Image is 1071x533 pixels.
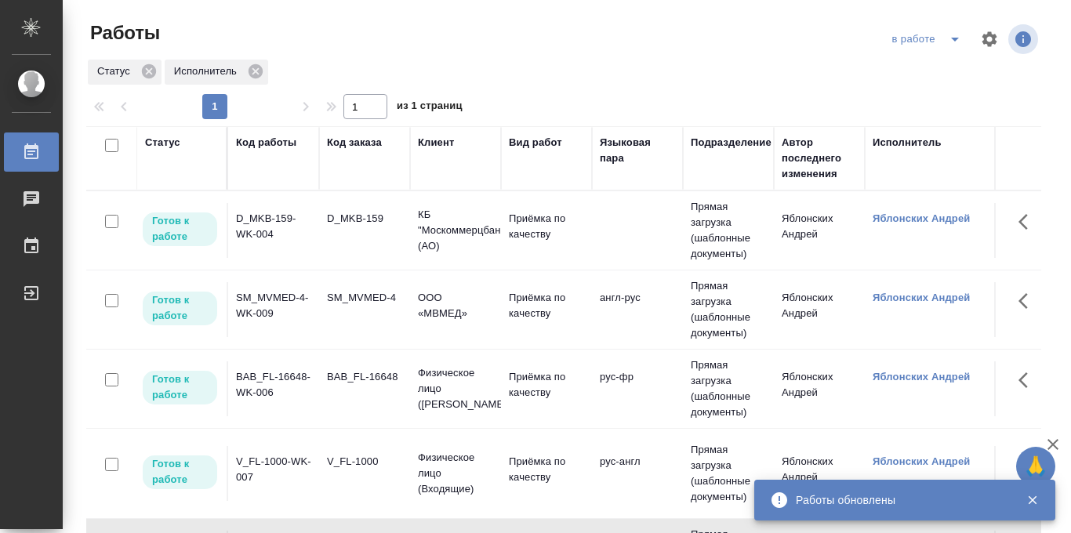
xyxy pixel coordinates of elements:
[97,63,136,79] p: Статус
[418,450,493,497] p: Физическое лицо (Входящие)
[152,372,208,403] p: Готов к работе
[600,135,675,166] div: Языковая пара
[509,369,584,401] p: Приёмка по качеству
[509,454,584,485] p: Приёмка по качеству
[418,290,493,321] p: ООО «МВМЕД»
[796,492,1003,508] div: Работы обновлены
[774,203,865,258] td: Яблонских Андрей
[228,361,319,416] td: BAB_FL-16648-WK-006
[1008,24,1041,54] span: Посмотреть информацию
[1016,493,1048,507] button: Закрыть
[873,135,942,150] div: Исполнитель
[691,135,771,150] div: Подразделение
[88,60,162,85] div: Статус
[509,290,584,321] p: Приёмка по качеству
[228,446,319,501] td: V_FL-1000-WK-007
[141,211,219,248] div: Исполнитель может приступить к работе
[418,135,454,150] div: Клиент
[236,135,296,150] div: Код работы
[397,96,463,119] span: из 1 страниц
[152,456,208,488] p: Готов к работе
[327,454,402,470] div: V_FL-1000
[418,207,493,254] p: КБ "Москоммерцбанк" (АО)
[228,282,319,337] td: SM_MVMED-4-WK-009
[509,135,562,150] div: Вид работ
[683,434,774,513] td: Прямая загрузка (шаблонные документы)
[327,135,382,150] div: Код заказа
[509,211,584,242] p: Приёмка по качеству
[152,213,208,245] p: Готов к работе
[1009,282,1047,320] button: Здесь прячутся важные кнопки
[774,282,865,337] td: Яблонских Андрей
[145,135,180,150] div: Статус
[141,369,219,406] div: Исполнитель может приступить к работе
[327,290,402,306] div: SM_MVMED-4
[174,63,242,79] p: Исполнитель
[165,60,268,85] div: Исполнитель
[141,290,219,327] div: Исполнитель может приступить к работе
[873,371,970,383] a: Яблонских Андрей
[683,191,774,270] td: Прямая загрузка (шаблонные документы)
[327,369,402,385] div: BAB_FL-16648
[86,20,160,45] span: Работы
[782,135,857,182] div: Автор последнего изменения
[873,292,970,303] a: Яблонских Андрей
[774,446,865,501] td: Яблонских Андрей
[1009,361,1047,399] button: Здесь прячутся важные кнопки
[683,270,774,349] td: Прямая загрузка (шаблонные документы)
[152,292,208,324] p: Готов к работе
[592,361,683,416] td: рус-фр
[1009,446,1047,484] button: Здесь прячутся важные кнопки
[683,350,774,428] td: Прямая загрузка (шаблонные документы)
[141,454,219,491] div: Исполнитель может приступить к работе
[971,20,1008,58] span: Настроить таблицу
[774,361,865,416] td: Яблонских Андрей
[1022,450,1049,483] span: 🙏
[228,203,319,258] td: D_MKB-159-WK-004
[1016,447,1055,486] button: 🙏
[873,455,970,467] a: Яблонских Андрей
[873,212,970,224] a: Яблонских Андрей
[592,446,683,501] td: рус-англ
[1009,203,1047,241] button: Здесь прячутся важные кнопки
[888,27,971,52] div: split button
[592,282,683,337] td: англ-рус
[418,365,493,412] p: Физическое лицо ([PERSON_NAME])
[327,211,402,227] div: D_MKB-159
